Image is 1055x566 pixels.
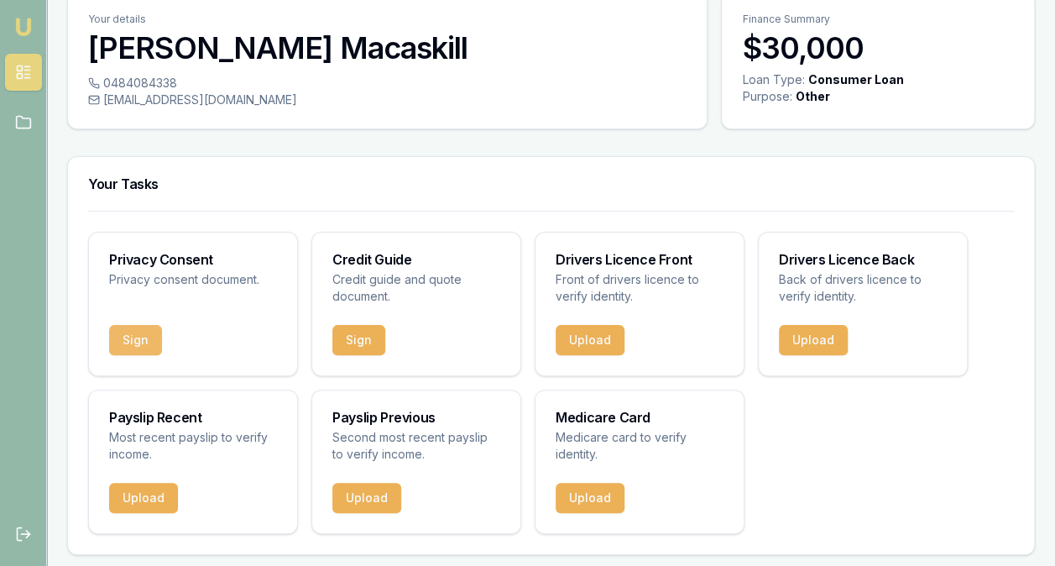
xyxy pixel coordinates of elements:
h3: Drivers Licence Back [779,253,947,266]
div: Consumer Loan [807,71,903,88]
div: Loan Type: [742,71,804,88]
button: Upload [779,325,848,355]
p: Finance Summary [742,13,1014,26]
button: Sign [332,325,385,355]
p: Credit guide and quote document. [332,271,500,305]
p: Privacy consent document. [109,271,277,288]
h3: Credit Guide [332,253,500,266]
h3: Medicare Card [556,411,723,424]
h3: Drivers Licence Front [556,253,723,266]
p: Second most recent payslip to verify income. [332,429,500,463]
p: Back of drivers licence to verify identity. [779,271,947,305]
h3: Your Tasks [88,177,1014,191]
button: Upload [332,483,401,513]
p: Your details [88,13,687,26]
p: Most recent payslip to verify income. [109,429,277,463]
h3: $30,000 [742,31,1014,65]
button: Upload [556,483,624,513]
div: Other [795,88,829,105]
span: [EMAIL_ADDRESS][DOMAIN_NAME] [103,92,297,108]
h3: [PERSON_NAME] Macaskill [88,31,687,65]
img: emu-icon-u.png [13,17,34,37]
button: Upload [109,483,178,513]
span: 0484084338 [103,75,177,92]
h3: Privacy Consent [109,253,277,266]
p: Medicare card to verify identity. [556,429,723,463]
div: Purpose: [742,88,791,105]
button: Sign [109,325,162,355]
h3: Payslip Previous [332,411,500,424]
h3: Payslip Recent [109,411,277,424]
button: Upload [556,325,624,355]
p: Front of drivers licence to verify identity. [556,271,723,305]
